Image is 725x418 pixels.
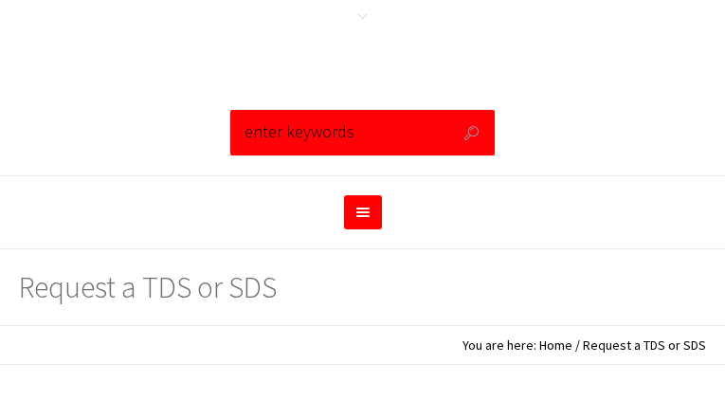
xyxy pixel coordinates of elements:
span: You are here: [462,336,536,354]
span: / [575,336,580,354]
span: Request a TDS or SDS [583,336,706,354]
img: Adhesive Squares™ [361,64,364,65]
input: enter keywords [240,114,446,150]
a: Home [539,336,572,354]
h1: Request a TDS or SDS [19,268,277,306]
